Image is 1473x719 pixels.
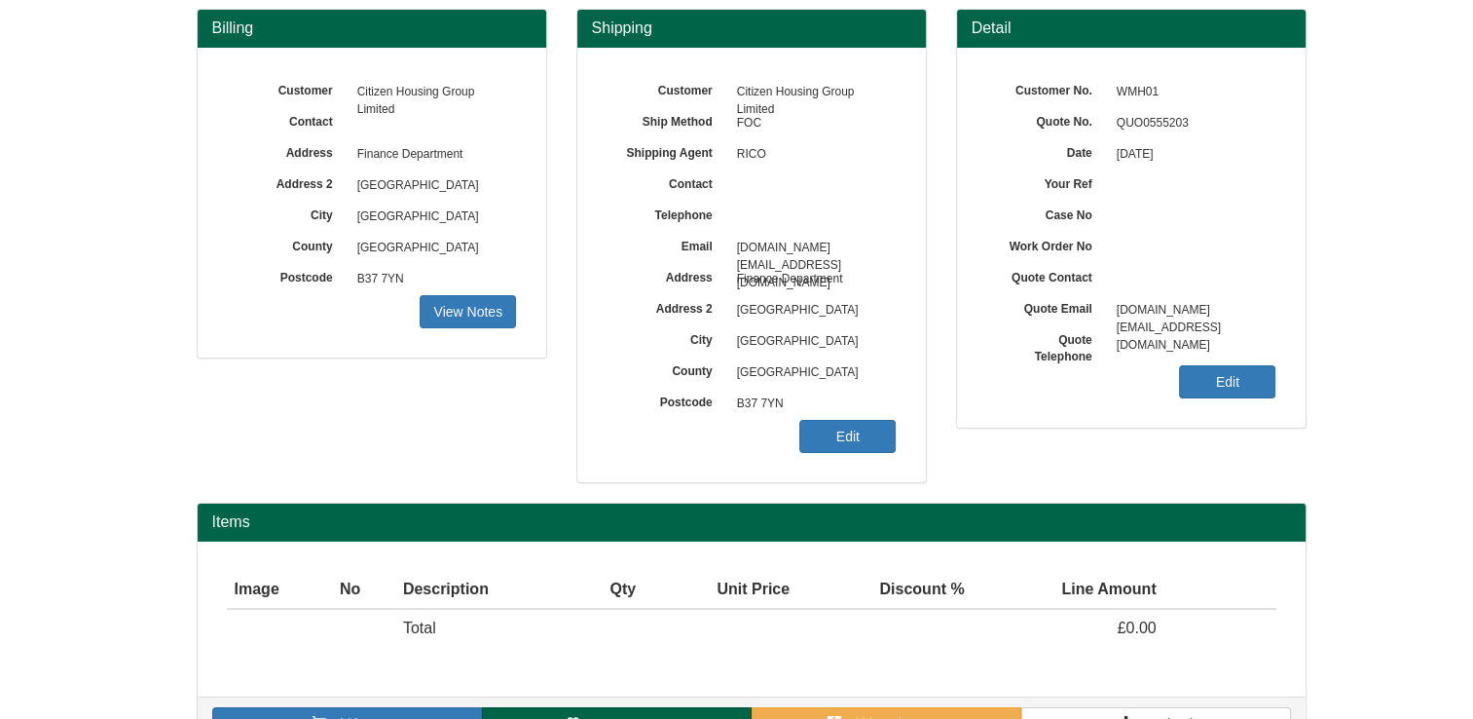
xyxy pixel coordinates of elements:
[395,609,571,648] td: Total
[973,571,1164,610] th: Line Amount
[727,295,897,326] span: [GEOGRAPHIC_DATA]
[607,264,727,286] label: Address
[797,571,973,610] th: Discount %
[727,77,897,108] span: Citizen Housing Group Limited
[727,108,897,139] span: FOC
[227,108,348,131] label: Contact
[986,170,1107,193] label: Your Ref
[571,571,644,610] th: Qty
[348,264,517,295] span: B37 7YN
[227,233,348,255] label: County
[348,202,517,233] span: [GEOGRAPHIC_DATA]
[607,170,727,193] label: Contact
[227,202,348,224] label: City
[420,295,516,328] a: View Notes
[644,571,797,610] th: Unit Price
[1107,77,1276,108] span: WMH01
[1107,139,1276,170] span: [DATE]
[986,264,1107,286] label: Quote Contact
[1107,108,1276,139] span: QUO0555203
[592,19,911,37] h3: Shipping
[607,326,727,349] label: City
[1179,365,1275,398] a: Edit
[986,108,1107,131] label: Quote No.
[227,139,348,162] label: Address
[332,571,395,610] th: No
[212,19,532,37] h3: Billing
[227,170,348,193] label: Address 2
[799,420,896,453] a: Edit
[607,233,727,255] label: Email
[986,139,1107,162] label: Date
[727,139,897,170] span: RICO
[348,233,517,264] span: [GEOGRAPHIC_DATA]
[986,295,1107,318] label: Quote Email
[727,389,897,420] span: B37 7YN
[607,108,727,131] label: Ship Method
[348,139,517,170] span: Finance Department
[607,77,727,99] label: Customer
[227,77,348,99] label: Customer
[348,170,517,202] span: [GEOGRAPHIC_DATA]
[986,77,1107,99] label: Customer No.
[348,77,517,108] span: Citizen Housing Group Limited
[727,264,897,295] span: Finance Department
[727,358,897,389] span: [GEOGRAPHIC_DATA]
[986,202,1107,224] label: Case No
[1107,295,1276,326] span: [DOMAIN_NAME][EMAIL_ADDRESS][DOMAIN_NAME]
[607,139,727,162] label: Shipping Agent
[607,202,727,224] label: Telephone
[212,513,1291,531] h2: Items
[607,295,727,318] label: Address 2
[607,389,727,411] label: Postcode
[395,571,571,610] th: Description
[727,326,897,358] span: [GEOGRAPHIC_DATA]
[227,264,348,286] label: Postcode
[986,326,1107,365] label: Quote Telephone
[727,233,897,264] span: [DOMAIN_NAME][EMAIL_ADDRESS][DOMAIN_NAME]
[1118,620,1157,636] span: £0.00
[972,19,1291,37] h3: Detail
[607,358,727,380] label: County
[986,233,1107,255] label: Work Order No
[227,571,332,610] th: Image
